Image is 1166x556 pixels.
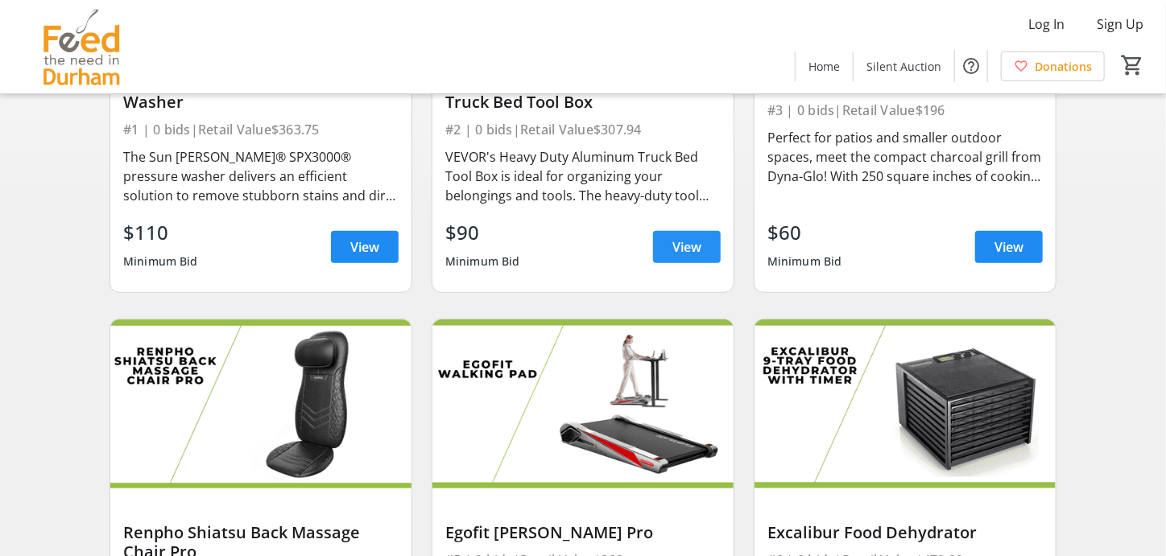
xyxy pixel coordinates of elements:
[110,319,411,488] img: Renpho Shiatsu Back Massage Chair Pro
[350,237,379,257] span: View
[1035,58,1092,75] span: Donations
[767,523,1043,542] div: Excalibur Food Dehydrator
[445,118,721,141] div: #2 | 0 bids | Retail Value $307.94
[1097,14,1143,34] span: Sign Up
[1028,14,1065,34] span: Log In
[755,319,1056,488] img: Excalibur Food Dehydrator
[331,231,399,263] a: View
[854,51,954,81] a: Silent Auction
[1001,51,1105,81] a: Donations
[767,128,1043,186] div: Perfect for patios and smaller outdoor spaces, meet the compact charcoal grill from Dyna-Glo! Wit...
[808,58,840,75] span: Home
[123,247,198,276] div: Minimum Bid
[445,523,721,542] div: Egofit [PERSON_NAME] Pro
[796,51,853,81] a: Home
[445,147,721,205] div: VEVOR's Heavy Duty Aluminum Truck Bed Tool Box is ideal for organizing your belongings and tools....
[955,50,987,82] button: Help
[1084,11,1156,37] button: Sign Up
[866,58,941,75] span: Silent Auction
[123,118,399,141] div: #1 | 0 bids | Retail Value $363.75
[767,218,842,247] div: $60
[975,231,1043,263] a: View
[672,237,701,257] span: View
[653,231,721,263] a: View
[123,147,399,205] div: The Sun [PERSON_NAME]® SPX3000® pressure washer delivers an efficient solution to remove stubborn...
[445,218,520,247] div: $90
[432,319,734,488] img: Egofit Walker Pro
[767,247,842,276] div: Minimum Bid
[994,237,1023,257] span: View
[1118,51,1147,80] button: Cart
[445,247,520,276] div: Minimum Bid
[1015,11,1077,37] button: Log In
[10,6,153,87] img: Feed the Need in Durham's Logo
[123,218,198,247] div: $110
[767,99,1043,121] div: #3 | 0 bids | Retail Value $196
